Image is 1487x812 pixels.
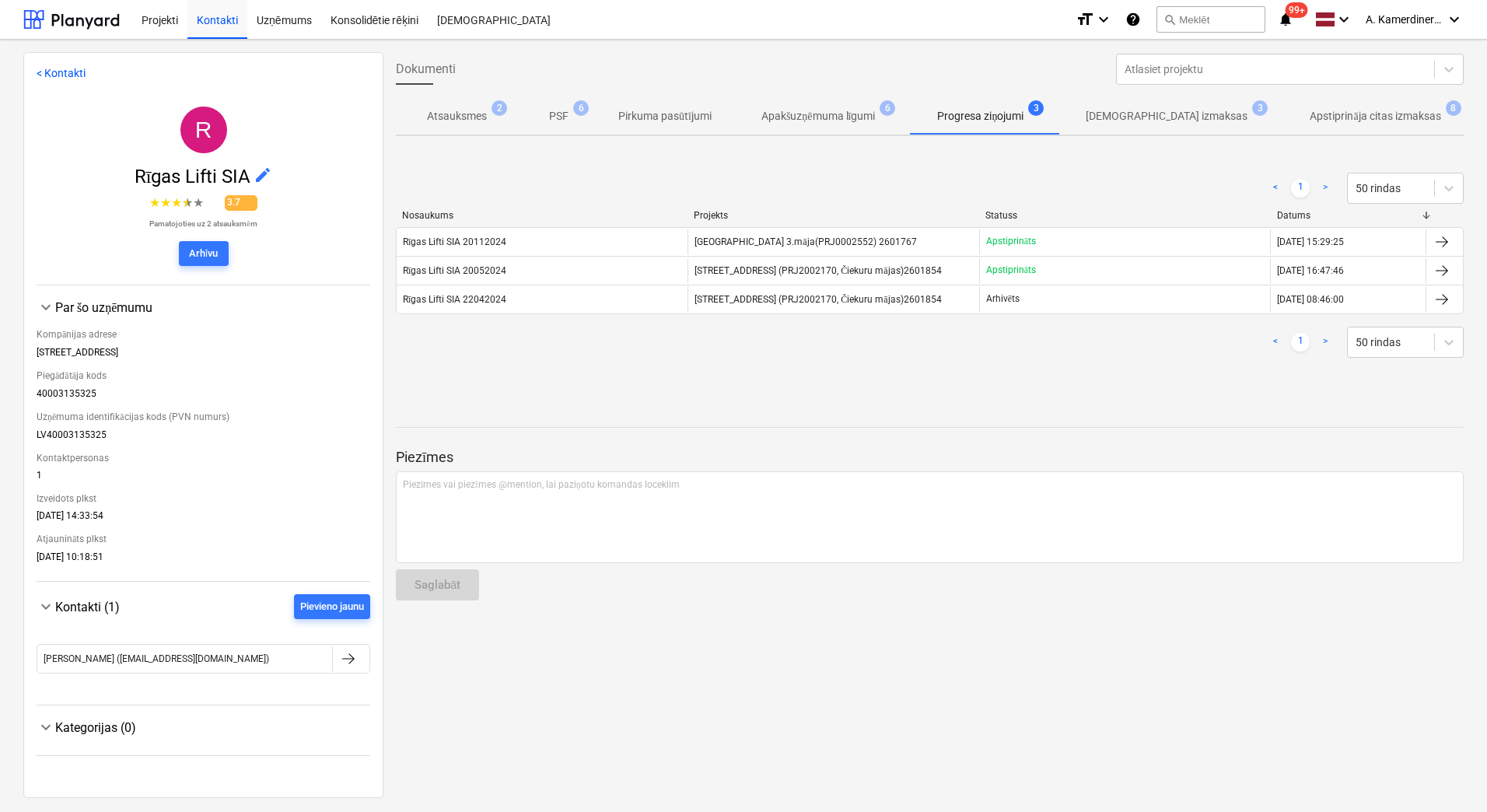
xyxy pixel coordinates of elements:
[37,298,55,317] span: keyboard_arrow_down
[195,117,212,142] span: R
[573,100,589,116] span: 6
[402,210,681,221] div: Nosaukums
[37,364,370,388] div: Piegādātāja kods
[37,317,370,569] div: Par šo uzņēmumu
[937,108,1023,124] p: Progresa ziņojumi
[55,720,370,735] div: Kategorijas (0)
[37,298,370,317] div: Par šo uzņēmumu
[1278,10,1293,29] i: notifications
[254,166,272,184] span: edit
[1409,737,1487,812] iframe: Chat Widget
[37,446,370,470] div: Kontaktpersonas
[55,300,370,315] div: Par šo uzņēmumu
[880,100,895,116] span: 6
[1163,13,1176,26] span: search
[695,236,916,248] span: Ropažu ielas 3.māja(PRJ0002552) 2601767
[44,653,269,664] div: [PERSON_NAME] ([EMAIL_ADDRESS][DOMAIN_NAME])
[37,405,370,429] div: Uzņēmuma identifikācijas kods (PVN numurs)
[37,594,370,619] div: Kontakti (1)Pievieno jaunu
[1156,6,1265,33] button: Meklēt
[160,194,171,212] span: ★
[37,67,86,79] a: < Kontakti
[193,194,204,212] span: ★
[427,108,487,124] p: Atsauksmes
[37,718,55,737] span: keyboard_arrow_down
[1086,108,1247,124] p: [DEMOGRAPHIC_DATA] izmaksas
[135,166,254,187] span: Rīgas Lifti SIA
[149,194,160,212] span: ★
[1266,179,1285,198] a: Previous page
[37,597,55,616] span: keyboard_arrow_down
[1291,333,1310,352] a: Page 1 is your current page
[37,470,370,487] div: 1
[396,60,456,79] span: Dokumenti
[986,235,1036,248] p: Apstiprināts
[179,241,229,266] button: Arhīvu
[1076,10,1094,29] i: format_size
[403,236,506,248] div: Rīgas Lifti SIA 20112024
[1316,179,1335,198] a: Next page
[1277,236,1344,247] div: [DATE] 15:29:25
[1316,333,1335,352] a: Next page
[180,107,227,153] div: Rīgas
[618,108,712,124] p: Pirkuma pasūtījumi
[37,551,370,569] div: [DATE] 10:18:51
[1286,2,1308,18] span: 99+
[1445,10,1464,29] i: keyboard_arrow_down
[171,194,182,212] span: ★
[403,265,506,277] div: Rīgas Lifti SIA 20052024
[396,448,1464,467] p: Piezīmes
[37,737,370,743] div: Kategorijas (0)
[55,600,120,614] span: Kontakti (1)
[1252,100,1268,116] span: 3
[1366,13,1443,26] span: A. Kamerdinerovs
[986,292,1020,306] p: Arhivēts
[37,718,370,737] div: Kategorijas (0)
[1310,108,1440,124] p: Apstiprināja citas izmaksas
[1125,10,1141,29] i: Zināšanu pamats
[985,210,1265,221] div: Statuss
[1094,10,1113,29] i: keyboard_arrow_down
[492,100,507,116] span: 2
[37,510,370,527] div: [DATE] 14:33:54
[1028,100,1044,116] span: 3
[1266,333,1285,352] a: Previous page
[1277,294,1344,305] div: [DATE] 08:46:00
[189,245,219,263] div: Arhīvu
[300,598,364,616] div: Pievieno jaunu
[37,388,370,405] div: 40003135325
[37,487,370,510] div: Izveidots plkst
[37,527,370,551] div: Atjaunināts plkst
[549,108,569,124] p: PSF
[37,429,370,446] div: LV40003135325
[37,347,370,364] div: [STREET_ADDRESS]
[403,294,506,306] div: Rīgas Lifti SIA 22042024
[761,108,876,124] p: Apakšuzņēmuma līgumi
[1446,100,1461,116] span: 8
[37,619,370,692] div: Kontakti (1)Pievieno jaunu
[37,323,370,347] div: Kompānijas adrese
[294,594,370,619] button: Pievieno jaunu
[1291,179,1310,198] a: Page 1 is your current page
[149,219,257,229] p: Pamatojoties uz 2 atsauksmēm
[695,294,941,306] span: Druvienas iela 2 (PRJ2002170, Čiekuru mājas)2601854
[1277,265,1344,276] div: [DATE] 16:47:46
[182,194,193,212] span: ★
[694,210,973,221] div: Projekts
[695,265,941,277] span: Druvienas iela 2 (PRJ2002170, Čiekuru mājas)2601854
[225,195,257,210] span: 3.7
[986,264,1036,277] p: Apstiprināts
[1335,10,1353,29] i: keyboard_arrow_down
[1277,210,1420,221] div: Datums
